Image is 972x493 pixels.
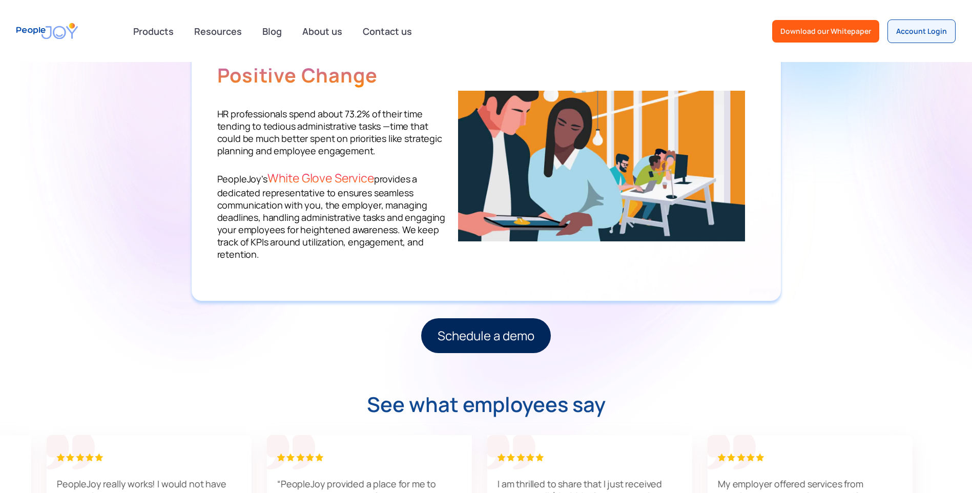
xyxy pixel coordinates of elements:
a: home [16,16,78,46]
div: Account Login [896,26,947,36]
a: Schedule a demo [421,318,551,353]
a: Account Login [887,19,956,43]
p: HR professionals spend about 73.2% of their time tending to tedious administrative tasks —time th... [217,100,448,261]
img: Retain-Employees-PeopleJoy [448,91,755,241]
a: Download our Whitepaper [772,20,879,43]
strong: See what employees say [367,394,606,415]
span: White Glove Service [267,170,374,186]
a: Blog [256,20,288,43]
div: Products [127,21,180,42]
a: Resources [188,20,248,43]
div: Download our Whitepaper [780,26,871,36]
a: About us [296,20,348,43]
a: Contact us [357,20,418,43]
